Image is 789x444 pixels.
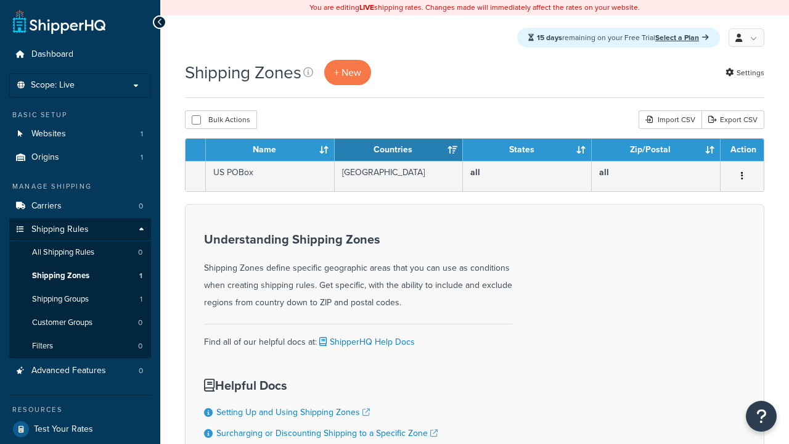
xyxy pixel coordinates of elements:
span: 1 [139,271,142,281]
a: Customer Groups 0 [9,311,151,334]
span: 0 [138,247,142,258]
b: all [599,166,609,179]
a: Settings [726,64,764,81]
a: Carriers 0 [9,195,151,218]
span: Test Your Rates [34,424,93,435]
h3: Understanding Shipping Zones [204,232,512,246]
a: Origins 1 [9,146,151,169]
li: Origins [9,146,151,169]
td: US POBox [206,161,335,191]
a: Dashboard [9,43,151,66]
span: + New [334,65,361,80]
th: Zip/Postal: activate to sort column ascending [592,139,721,161]
b: all [470,166,480,179]
div: Resources [9,405,151,415]
h1: Shipping Zones [185,60,301,84]
span: 0 [138,341,142,351]
li: Advanced Features [9,360,151,382]
span: Scope: Live [31,80,75,91]
span: Advanced Features [31,366,106,376]
span: 1 [141,152,143,163]
a: Shipping Rules [9,218,151,241]
div: Basic Setup [9,110,151,120]
a: Select a Plan [655,32,709,43]
li: Shipping Rules [9,218,151,359]
div: Import CSV [639,110,701,129]
span: Websites [31,129,66,139]
span: Dashboard [31,49,73,60]
span: 0 [139,201,143,212]
a: Filters 0 [9,335,151,358]
span: Shipping Zones [32,271,89,281]
th: Action [721,139,764,161]
span: Customer Groups [32,318,92,328]
li: Customer Groups [9,311,151,334]
div: Find all of our helpful docs at: [204,324,512,351]
a: Websites 1 [9,123,151,146]
span: Origins [31,152,59,163]
a: ShipperHQ Home [13,9,105,34]
div: Shipping Zones define specific geographic areas that you can use as conditions when creating ship... [204,232,512,311]
a: Setting Up and Using Shipping Zones [216,406,370,419]
a: Test Your Rates [9,418,151,440]
li: Filters [9,335,151,358]
li: All Shipping Rules [9,241,151,264]
span: All Shipping Rules [32,247,94,258]
a: + New [324,60,371,85]
button: Open Resource Center [746,401,777,432]
span: 0 [139,366,143,376]
span: 1 [141,129,143,139]
span: Shipping Groups [32,294,89,305]
span: Shipping Rules [31,224,89,235]
th: Name: activate to sort column ascending [206,139,335,161]
a: All Shipping Rules 0 [9,241,151,264]
th: Countries: activate to sort column ascending [335,139,464,161]
div: remaining on your Free Trial [517,28,720,47]
li: Websites [9,123,151,146]
th: States: activate to sort column ascending [463,139,592,161]
span: 1 [140,294,142,305]
span: Filters [32,341,53,351]
li: Carriers [9,195,151,218]
strong: 15 days [537,32,562,43]
a: Shipping Zones 1 [9,265,151,287]
a: ShipperHQ Help Docs [317,335,415,348]
b: LIVE [359,2,374,13]
a: Surcharging or Discounting Shipping to a Specific Zone [216,427,438,440]
div: Manage Shipping [9,181,151,192]
td: [GEOGRAPHIC_DATA] [335,161,464,191]
li: Shipping Groups [9,288,151,311]
h3: Helpful Docs [204,379,438,392]
span: 0 [138,318,142,328]
a: Advanced Features 0 [9,360,151,382]
span: Carriers [31,201,62,212]
li: Shipping Zones [9,265,151,287]
a: Shipping Groups 1 [9,288,151,311]
a: Export CSV [701,110,764,129]
button: Bulk Actions [185,110,257,129]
